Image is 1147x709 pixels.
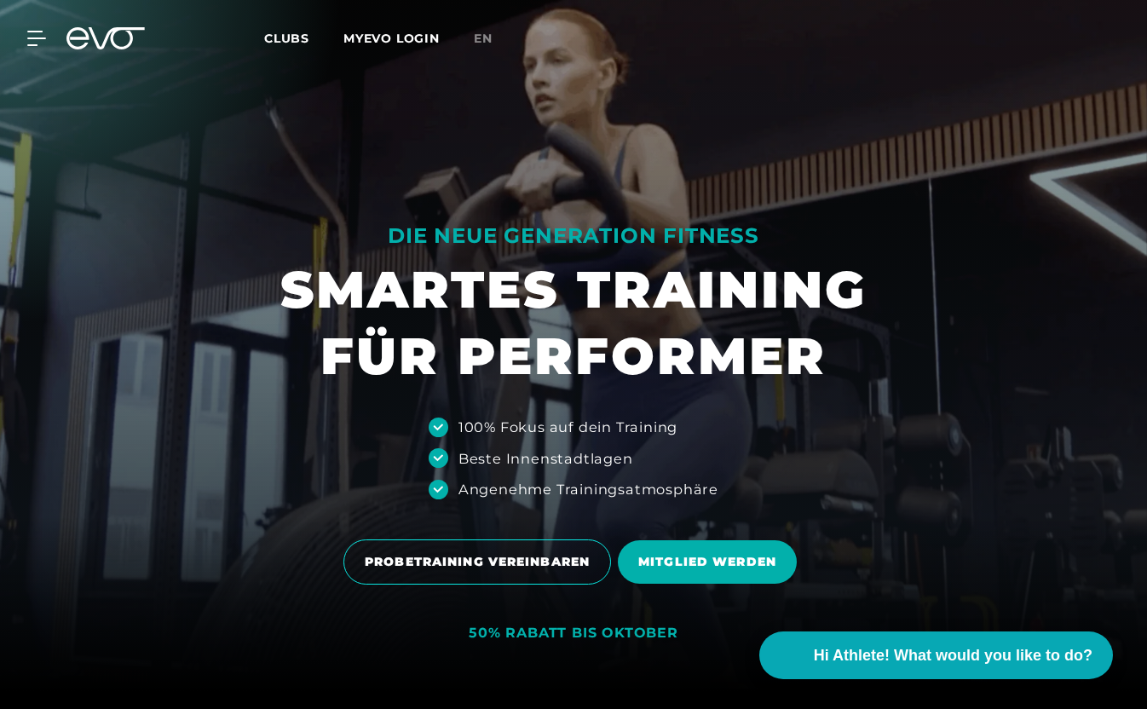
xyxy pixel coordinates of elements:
[264,30,343,46] a: Clubs
[759,631,1113,679] button: Hi Athlete! What would you like to do?
[638,553,776,571] span: MITGLIED WERDEN
[264,31,309,46] span: Clubs
[618,527,804,597] a: MITGLIED WERDEN
[474,31,493,46] span: en
[343,527,618,597] a: PROBETRAINING VEREINBAREN
[469,625,678,643] div: 50% RABATT BIS OKTOBER
[280,222,867,250] div: DIE NEUE GENERATION FITNESS
[458,448,633,469] div: Beste Innenstadtlagen
[343,31,440,46] a: MYEVO LOGIN
[474,29,513,49] a: en
[458,417,677,437] div: 100% Fokus auf dein Training
[814,644,1092,667] span: Hi Athlete! What would you like to do?
[280,257,867,389] h1: SMARTES TRAINING FÜR PERFORMER
[458,479,718,499] div: Angenehme Trainingsatmosphäre
[365,553,590,571] span: PROBETRAINING VEREINBAREN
